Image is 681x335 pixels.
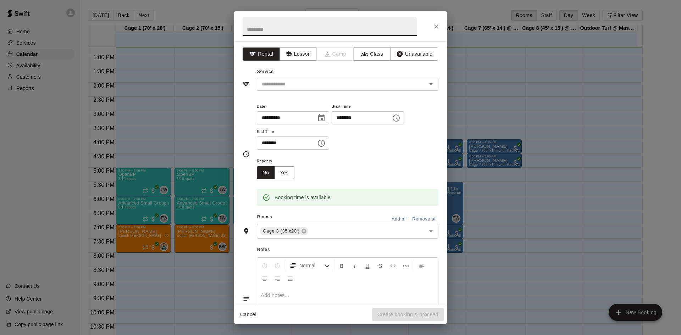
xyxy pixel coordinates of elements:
div: Booking time is available [275,191,331,204]
button: Choose time, selected time is 3:45 PM [314,136,328,150]
button: Insert Code [387,259,399,272]
button: Remove all [410,214,438,225]
span: Normal [299,262,324,269]
span: Camps can only be created in the Services page [317,48,354,61]
button: Format Strikethrough [374,259,386,272]
button: Format Italics [349,259,361,272]
span: Cage 3 (35'x20') [260,228,303,235]
span: Service [257,69,274,74]
button: Choose date, selected date is Aug 14, 2025 [314,111,328,125]
svg: Rooms [243,228,250,235]
span: Notes [257,244,438,256]
svg: Service [243,80,250,88]
button: Right Align [271,272,283,285]
button: Rental [243,48,280,61]
button: Lesson [279,48,317,61]
button: Choose time, selected time is 3:15 PM [389,111,403,125]
span: Start Time [332,102,404,112]
span: End Time [257,127,329,137]
span: Repeats [257,157,300,166]
button: Formatting Options [287,259,333,272]
button: Format Bold [336,259,348,272]
button: Close [430,20,443,33]
button: No [257,166,275,179]
button: Center Align [259,272,271,285]
svg: Timing [243,151,250,158]
button: Insert Link [400,259,412,272]
button: Yes [275,166,294,179]
button: Open [426,226,436,236]
button: Left Align [416,259,428,272]
span: Rooms [257,214,272,219]
button: Add all [388,214,410,225]
button: Open [426,79,436,89]
button: Format Underline [361,259,373,272]
button: Undo [259,259,271,272]
button: Redo [271,259,283,272]
div: Cage 3 (35'x20') [260,227,308,235]
button: Class [354,48,391,61]
svg: Notes [243,295,250,302]
div: outlined button group [257,166,294,179]
button: Justify Align [284,272,296,285]
span: Date [257,102,329,112]
button: Cancel [237,308,260,321]
button: Unavailable [391,48,438,61]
